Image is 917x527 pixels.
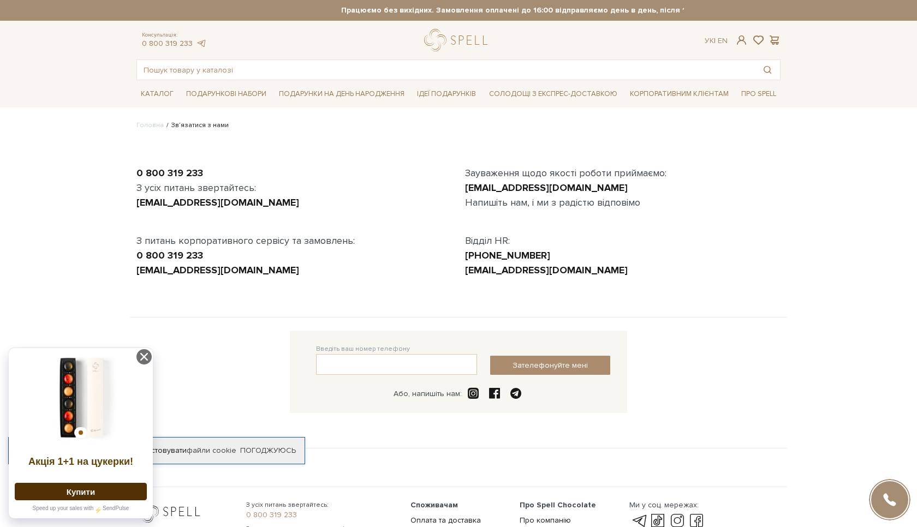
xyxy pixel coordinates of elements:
span: Споживачам [410,500,458,510]
div: Або, напишіть нам: [394,389,462,399]
a: telegram [195,39,206,48]
div: Зауваження щодо якості роботи приймаємо: Напишіть нам, і ми з радістю відповімо Відділ HR: [458,166,787,278]
strong: Працюємо без вихідних. Замовлення оплачені до 16:00 відправляємо день в день, після 16:00 - насту... [233,5,877,15]
a: 0 800 319 233 [136,249,203,261]
a: 0 800 319 233 [246,510,397,520]
span: З усіх питань звертайтесь: [246,500,397,510]
a: Погоджуюсь [240,446,296,456]
a: [PHONE_NUMBER] [465,249,550,261]
span: Консультація: [142,32,206,39]
a: [EMAIL_ADDRESS][DOMAIN_NAME] [465,264,628,276]
button: Пошук товару у каталозі [755,60,780,80]
a: файли cookie [187,446,236,455]
a: logo [424,29,492,51]
a: Солодощі з експрес-доставкою [485,85,622,103]
span: Про Spell [737,86,781,103]
span: Подарунки на День народження [275,86,409,103]
div: Ук [705,36,728,46]
a: Корпоративним клієнтам [626,85,733,103]
a: Про компанію [520,516,571,525]
span: | [714,36,716,45]
label: Введіть ваш номер телефону [316,344,410,354]
a: Головна [136,121,164,129]
li: Зв’язатися з нами [164,121,229,130]
a: 0 800 319 233 [136,167,203,179]
div: Я дозволяю [DOMAIN_NAME] використовувати [9,446,305,456]
button: Зателефонуйте мені [490,356,610,375]
a: [EMAIL_ADDRESS][DOMAIN_NAME] [136,196,299,208]
span: Подарункові набори [182,86,271,103]
a: [EMAIL_ADDRESS][DOMAIN_NAME] [136,264,299,276]
span: Ідеї подарунків [413,86,480,103]
a: En [718,36,728,45]
a: [EMAIL_ADDRESS][DOMAIN_NAME] [465,182,628,194]
input: Пошук товару у каталозі [137,60,755,80]
div: З усіх питань звертайтесь: З питань корпоративного сервісу та замовлень: [130,166,458,278]
span: Про Spell Chocolate [520,500,596,510]
span: Каталог [136,86,178,103]
div: Ми у соц. мережах: [629,500,706,510]
a: Оплата та доставка [410,516,481,525]
a: 0 800 319 233 [142,39,193,48]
